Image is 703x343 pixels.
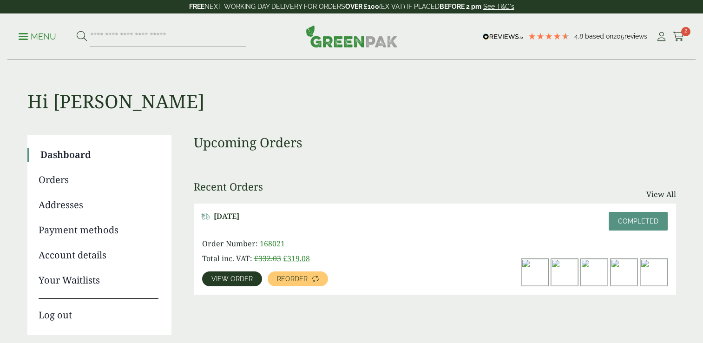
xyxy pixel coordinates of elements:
h1: Hi [PERSON_NAME] [27,60,676,112]
a: Your Waitlists [39,273,158,287]
a: Reorder [268,271,328,286]
h3: Recent Orders [194,180,263,192]
a: See T&C's [483,3,514,10]
img: GreenPak Supplies [306,25,398,47]
a: Account details [39,248,158,262]
img: Douwe-Egberts-Black-1-300x200.jpg [581,259,608,286]
a: Addresses [39,198,158,212]
del: £332.03 [254,253,281,264]
strong: FREE [189,3,204,10]
a: 2 [673,30,684,44]
a: Dashboard [40,148,158,162]
h3: Upcoming Orders [194,135,676,151]
span: reviews [624,33,647,40]
bdi: 319.08 [283,253,310,264]
strong: OVER £100 [345,3,379,10]
strong: BEFORE 2 pm [440,3,481,10]
i: My Account [656,32,667,41]
a: Log out [39,298,158,322]
a: View order [202,271,262,286]
a: Payment methods [39,223,158,237]
span: Total inc. VAT: [202,253,252,264]
span: 168021 [260,238,285,249]
img: douwe-egberts-white-1_2-300x200.jpg [611,259,637,286]
span: [DATE] [214,212,239,221]
span: Order Number: [202,238,258,249]
img: Cadbury-1-300x200.jpg [551,259,578,286]
span: 2 [681,27,690,36]
span: Based on [585,33,613,40]
a: Orders [39,173,158,187]
span: £ [283,253,287,264]
div: 4.79 Stars [528,32,570,40]
span: 205 [613,33,624,40]
img: bovril-1_2-300x200.jpg [521,259,548,286]
span: Reorder [277,276,308,282]
img: PG-tips-1-300x200.jpg [640,259,667,286]
span: Completed [618,218,658,225]
img: REVIEWS.io [483,33,523,40]
p: Menu [19,31,56,42]
i: Cart [673,32,684,41]
a: View All [646,189,676,200]
span: View order [211,276,253,282]
a: Menu [19,31,56,40]
span: 4.8 [574,33,585,40]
